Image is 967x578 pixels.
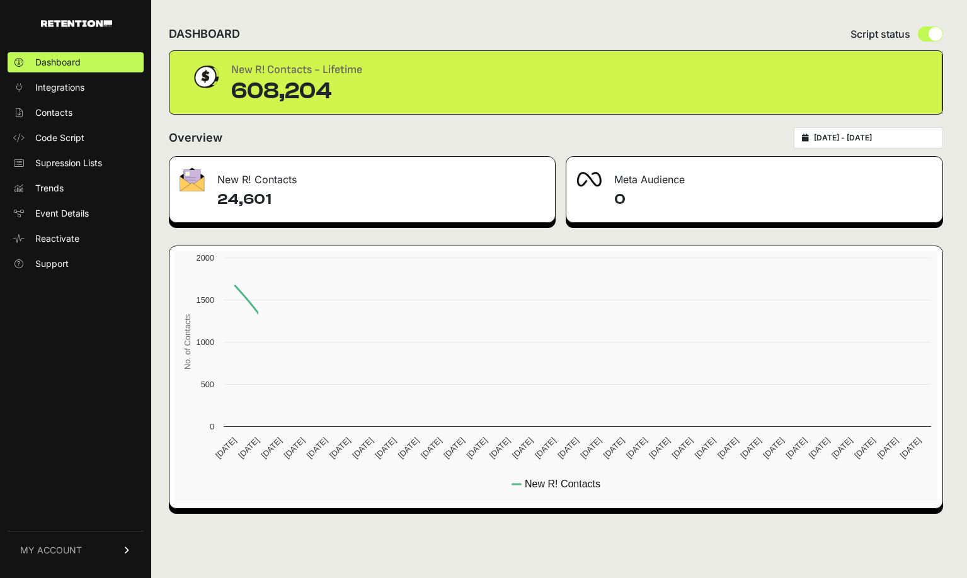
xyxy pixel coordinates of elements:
img: Retention.com [41,20,112,27]
text: [DATE] [624,436,649,460]
text: [DATE] [419,436,443,460]
text: [DATE] [579,436,604,460]
text: [DATE] [693,436,718,460]
text: [DATE] [259,436,283,460]
text: 500 [201,380,214,389]
img: dollar-coin-05c43ed7efb7bc0c12610022525b4bbbb207c7efeef5aecc26f025e68dcafac9.png [190,61,221,93]
span: Contacts [35,106,72,119]
text: [DATE] [374,436,398,460]
span: Event Details [35,207,89,220]
text: [DATE] [350,436,375,460]
span: Trends [35,182,64,195]
div: New R! Contacts - Lifetime [231,61,362,79]
a: MY ACCOUNT [8,531,144,569]
a: Code Script [8,128,144,148]
img: fa-envelope-19ae18322b30453b285274b1b8af3d052b27d846a4fbe8435d1a52b978f639a2.png [180,167,205,191]
a: Trends [8,178,144,198]
text: [DATE] [488,436,512,460]
text: [DATE] [716,436,740,460]
span: MY ACCOUNT [20,544,82,557]
a: Reactivate [8,229,144,249]
a: Dashboard [8,52,144,72]
text: 2000 [197,253,214,263]
text: [DATE] [738,436,763,460]
a: Integrations [8,77,144,98]
div: New R! Contacts [169,157,555,195]
h2: Overview [169,129,222,147]
span: Script status [850,26,910,42]
text: [DATE] [305,436,329,460]
a: Support [8,254,144,274]
text: No. of Contacts [183,314,192,370]
img: fa-meta-2f981b61bb99beabf952f7030308934f19ce035c18b003e963880cc3fabeebb7.png [576,172,602,187]
text: 1500 [197,295,214,305]
text: 1000 [197,337,214,347]
h4: 0 [614,190,933,210]
text: [DATE] [807,436,832,460]
text: [DATE] [761,436,786,460]
span: Code Script [35,132,84,144]
text: [DATE] [396,436,421,460]
text: [DATE] [533,436,558,460]
text: [DATE] [556,436,580,460]
text: [DATE] [852,436,877,460]
a: Supression Lists [8,153,144,173]
text: [DATE] [328,436,352,460]
text: [DATE] [214,436,238,460]
text: [DATE] [830,436,854,460]
a: Event Details [8,203,144,224]
div: Meta Audience [566,157,943,195]
text: 0 [210,422,214,431]
text: [DATE] [670,436,694,460]
text: [DATE] [602,436,626,460]
h4: 24,601 [217,190,545,210]
text: New R! Contacts [525,479,600,489]
text: [DATE] [442,436,466,460]
a: Contacts [8,103,144,123]
text: [DATE] [510,436,535,460]
div: 608,204 [231,79,362,104]
text: [DATE] [647,436,672,460]
span: Supression Lists [35,157,102,169]
span: Support [35,258,69,270]
text: [DATE] [282,436,307,460]
span: Dashboard [35,56,81,69]
text: [DATE] [464,436,489,460]
span: Integrations [35,81,84,94]
h2: DASHBOARD [169,25,240,43]
text: [DATE] [784,436,809,460]
span: Reactivate [35,232,79,245]
text: [DATE] [236,436,261,460]
text: [DATE] [898,436,923,460]
text: [DATE] [876,436,900,460]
